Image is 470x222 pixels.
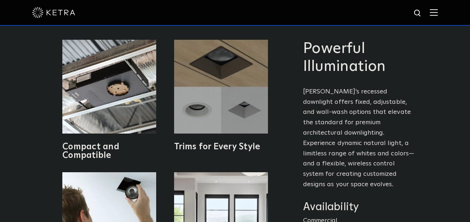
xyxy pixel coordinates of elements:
[413,9,422,18] img: search icon
[303,87,414,190] p: [PERSON_NAME]’s recessed downlight offers fixed, adjustable, and wall-wash options that elevate t...
[174,143,268,151] h3: Trims for Every Style
[303,201,414,214] h4: Availability
[62,143,156,160] h3: Compact and Compatible
[32,7,75,18] img: ketra-logo-2019-white
[430,9,438,16] img: Hamburger%20Nav.svg
[62,40,156,134] img: compact-and-copatible
[174,40,268,134] img: trims-for-every-style
[303,40,414,76] h2: Powerful Illumination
